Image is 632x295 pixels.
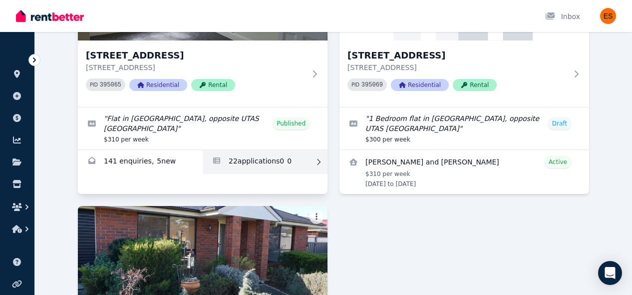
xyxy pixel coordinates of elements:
[598,261,622,285] div: Open Intercom Messenger
[310,210,323,224] button: More options
[90,82,98,87] small: PID
[129,79,187,91] span: Residential
[78,150,203,174] a: Enquiries for Unit 2/55 Invermay Rd, Invermay
[347,48,567,62] h3: [STREET_ADDRESS]
[453,79,497,91] span: Rental
[361,81,383,88] code: 395069
[86,62,306,72] p: [STREET_ADDRESS]
[339,107,589,149] a: Edit listing: 1 Bedroom flat in Invermay, opposite UTAS Inveresk Campus
[347,62,567,72] p: [STREET_ADDRESS]
[16,8,84,23] img: RentBetter
[203,150,327,174] a: Applications for Unit 2/55 Invermay Rd, Invermay
[391,79,449,91] span: Residential
[100,81,121,88] code: 395065
[351,82,359,87] small: PID
[339,150,589,194] a: View details for Alexander and Jacqueline Altman
[600,8,616,24] img: Evangeline Samoilov
[545,11,580,21] div: Inbox
[191,79,235,91] span: Rental
[78,107,327,149] a: Edit listing: Flat in Invermay, opposite UTAS Inveresk Campus
[86,48,306,62] h3: [STREET_ADDRESS]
